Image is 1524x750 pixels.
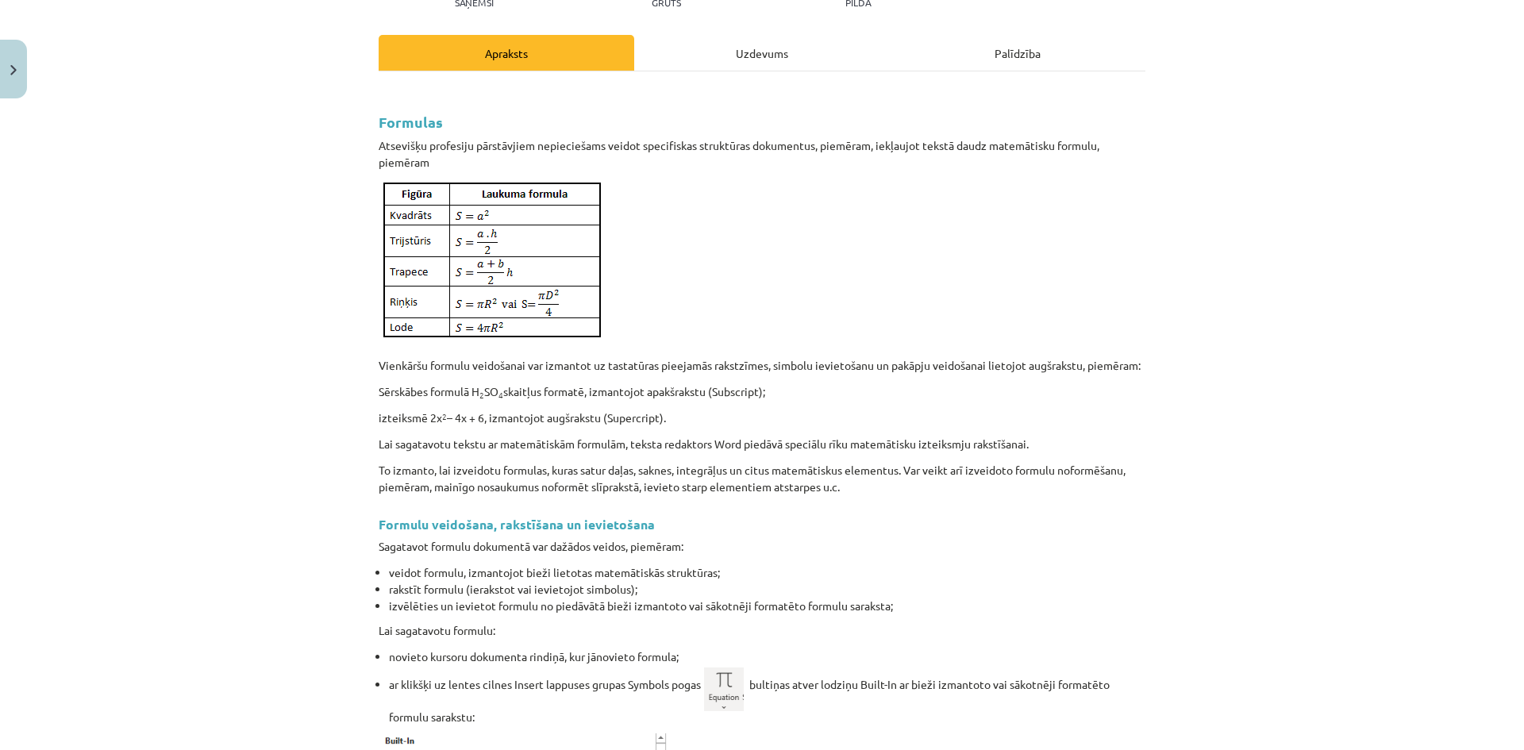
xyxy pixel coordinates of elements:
strong: Formulas [379,113,443,131]
p: Lai sagatavotu formulu: [379,622,1145,639]
div: Uzdevums [634,35,890,71]
img: 2 [379,180,604,340]
div: Apraksts [379,35,634,71]
sub: 4 [498,389,503,401]
li: ar klikšķi uz lentes cilnes Insert lappuses grupas Symbols pogas bultiņas atver lodziņu Built-In ... [389,665,1145,725]
li: veidot formulu, izmantojot bieži lietotas matemātiskās struktūras; [389,564,1145,581]
strong: Formulu veidošana, rakstīšana un ievietošana [379,516,655,533]
p: To izmanto, lai izveidotu formulas, kuras satur daļas, saknes, integrāļus un citus matemātiskus e... [379,462,1145,495]
li: izvēlēties un ievietot formulu no piedāvātā bieži izmantoto vai sākotnēji formatēto formulu sarak... [389,598,1145,614]
div: Palīdzība [890,35,1145,71]
p: Atsevišķu profesiju pārstāvjiem nepieciešams veidot specifiskas struktūras dokumentus, piemēram, ... [379,137,1145,171]
p: izteiksmē 2x – 4x + 6, izmantojot augšrakstu (Supercript). [379,410,1145,426]
li: novieto kursoru dokumenta rindiņā, kur jānovieto formula; [389,648,1145,665]
p: Sagatavot formulu dokumentā var dažādos veidos, piemēram: [379,538,1145,555]
p: Vienkāršu formulu veidošanai var izmantot uz tastatūras pieejamās rakstzīmes, simbolu ievietošanu... [379,357,1145,374]
sub: 2 [479,389,484,401]
p: Lai sagatavotu tekstu ar matemātiskām formulām, teksta redaktors Word piedāvā speciālu rīku matem... [379,436,1145,452]
li: rakstīt formulu (ierakstot vai ievietojot simbolus); [389,581,1145,598]
sup: 2 [442,410,447,422]
img: icon-close-lesson-0947bae3869378f0d4975bcd49f059093ad1ed9edebbc8119c70593378902aed.svg [10,65,17,75]
p: Sērskābes formulā H SO skaitļus formatē, izmantojot apakšrakstu (Subscript); [379,383,1145,400]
